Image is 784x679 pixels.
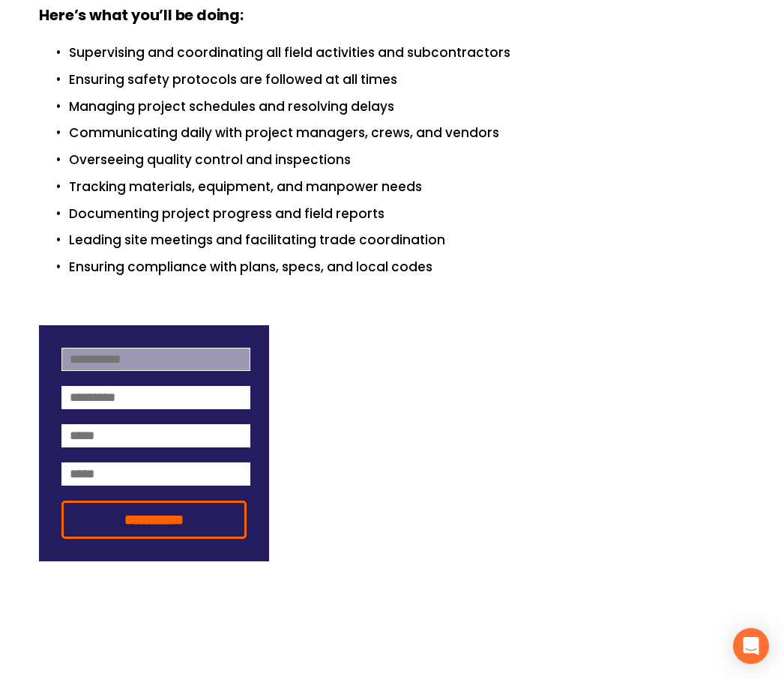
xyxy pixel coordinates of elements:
[69,257,744,277] p: Ensuring compliance with plans, specs, and local codes
[69,204,744,224] p: Documenting project progress and field reports
[69,97,744,117] p: Managing project schedules and resolving delays
[69,43,744,63] p: Supervising and coordinating all field activities and subcontractors
[69,123,744,143] p: Communicating daily with project managers, crews, and vendors
[69,150,744,170] p: Overseeing quality control and inspections
[39,4,244,25] strong: Here’s what you’ll be doing:
[69,177,744,197] p: Tracking materials, equipment, and manpower needs
[69,230,744,250] p: Leading site meetings and facilitating trade coordination
[733,628,769,664] div: Open Intercom Messenger
[69,70,744,90] p: Ensuring safety protocols are followed at all times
